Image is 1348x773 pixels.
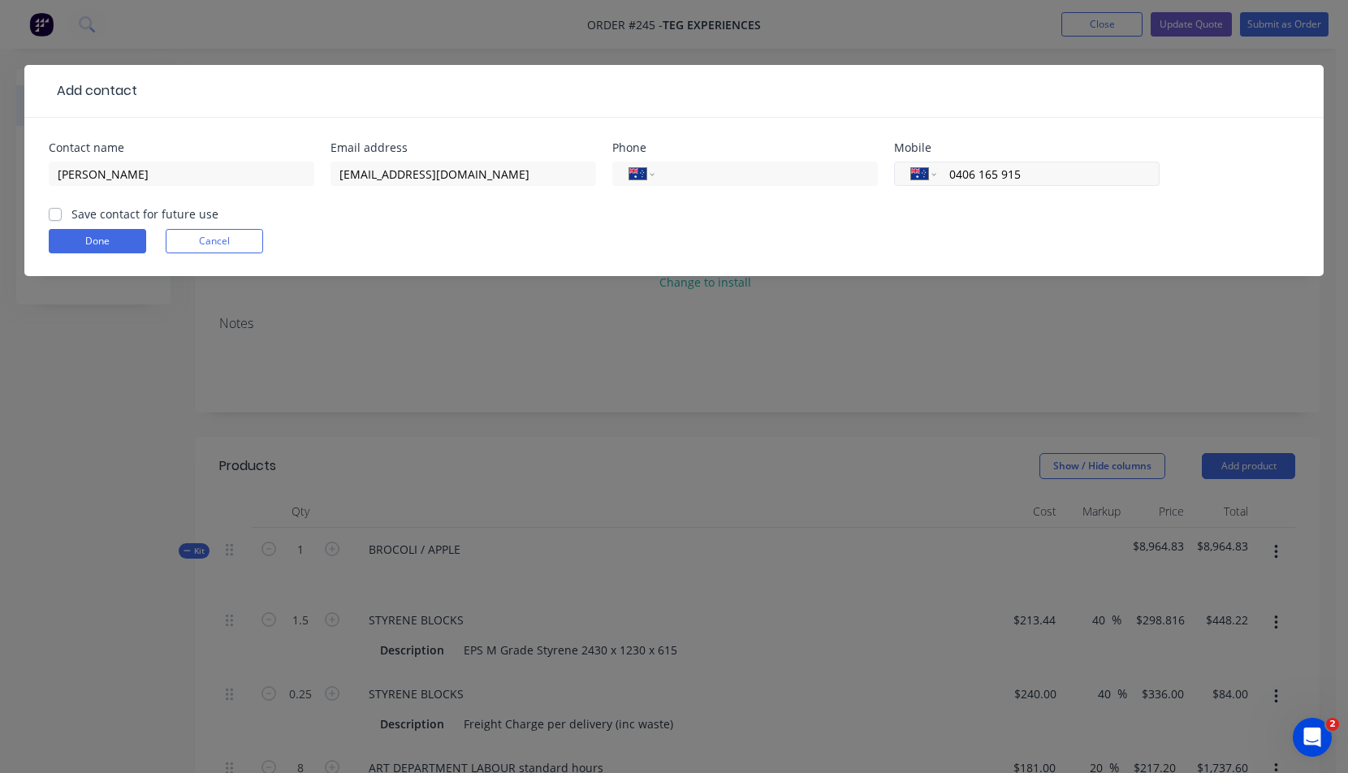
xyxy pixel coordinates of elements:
[49,81,137,101] div: Add contact
[1293,718,1332,757] iframe: Intercom live chat
[49,142,314,153] div: Contact name
[71,205,218,222] label: Save contact for future use
[894,142,1160,153] div: Mobile
[166,229,263,253] button: Cancel
[49,229,146,253] button: Done
[612,142,878,153] div: Phone
[331,142,596,153] div: Email address
[1326,718,1339,731] span: 2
